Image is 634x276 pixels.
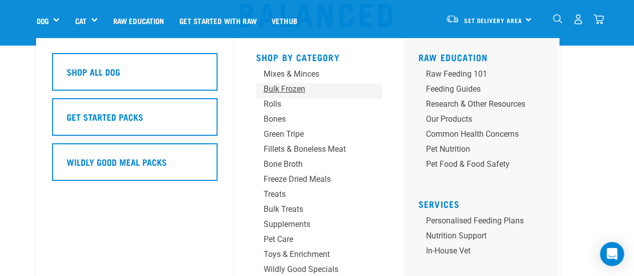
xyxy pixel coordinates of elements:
[256,68,381,83] a: Mixes & Minces
[553,14,562,24] img: home-icon-1@2x.png
[426,68,525,80] div: Raw Feeding 101
[418,230,549,245] a: Nutrition Support
[256,83,381,98] a: Bulk Frozen
[256,233,381,248] a: Pet Care
[446,15,459,24] img: van-moving.png
[264,263,357,275] div: Wildly Good Specials
[256,158,381,173] a: Bone Broth
[264,68,357,80] div: Mixes & Minces
[418,199,549,207] h5: Services
[264,173,357,185] div: Freeze Dried Meals
[264,158,357,170] div: Bone Broth
[418,128,549,143] a: Common Health Concerns
[264,113,357,125] div: Bones
[426,128,525,140] div: Common Health Concerns
[67,65,120,78] h5: Shop All Dog
[264,218,357,230] div: Supplements
[264,83,357,95] div: Bulk Frozen
[264,143,357,155] div: Fillets & Boneless Meat
[256,248,381,263] a: Toys & Enrichment
[426,158,525,170] div: Pet Food & Food Safety
[264,233,357,245] div: Pet Care
[264,188,357,200] div: Treats
[418,113,549,128] a: Our Products
[418,245,549,260] a: In-house vet
[256,113,381,128] a: Bones
[52,143,218,188] a: Wildly Good Meal Packs
[426,143,525,155] div: Pet Nutrition
[67,110,143,123] h5: Get Started Packs
[264,128,357,140] div: Green Tripe
[256,128,381,143] a: Green Tripe
[256,188,381,203] a: Treats
[256,143,381,158] a: Fillets & Boneless Meat
[264,248,357,260] div: Toys & Enrichment
[426,83,525,95] div: Feeding Guides
[67,155,167,168] h5: Wildly Good Meal Packs
[75,15,86,27] a: Cat
[256,52,381,60] h5: Shop By Category
[464,19,522,22] span: Set Delivery Area
[418,68,549,83] a: Raw Feeding 101
[264,203,357,215] div: Bulk Treats
[52,98,218,143] a: Get Started Packs
[418,98,549,113] a: Research & Other Resources
[52,53,218,98] a: Shop All Dog
[256,98,381,113] a: Rolls
[418,143,549,158] a: Pet Nutrition
[426,113,525,125] div: Our Products
[256,218,381,233] a: Supplements
[418,215,549,230] a: Personalised Feeding Plans
[256,203,381,218] a: Bulk Treats
[593,14,604,25] img: home-icon@2x.png
[600,242,624,266] div: Open Intercom Messenger
[426,98,525,110] div: Research & Other Resources
[264,98,357,110] div: Rolls
[105,1,171,41] a: Raw Education
[418,55,488,60] a: Raw Education
[264,1,305,41] a: Vethub
[37,15,49,27] a: Dog
[573,14,583,25] img: user.png
[418,83,549,98] a: Feeding Guides
[172,1,264,41] a: Get started with Raw
[418,158,549,173] a: Pet Food & Food Safety
[256,173,381,188] a: Freeze Dried Meals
